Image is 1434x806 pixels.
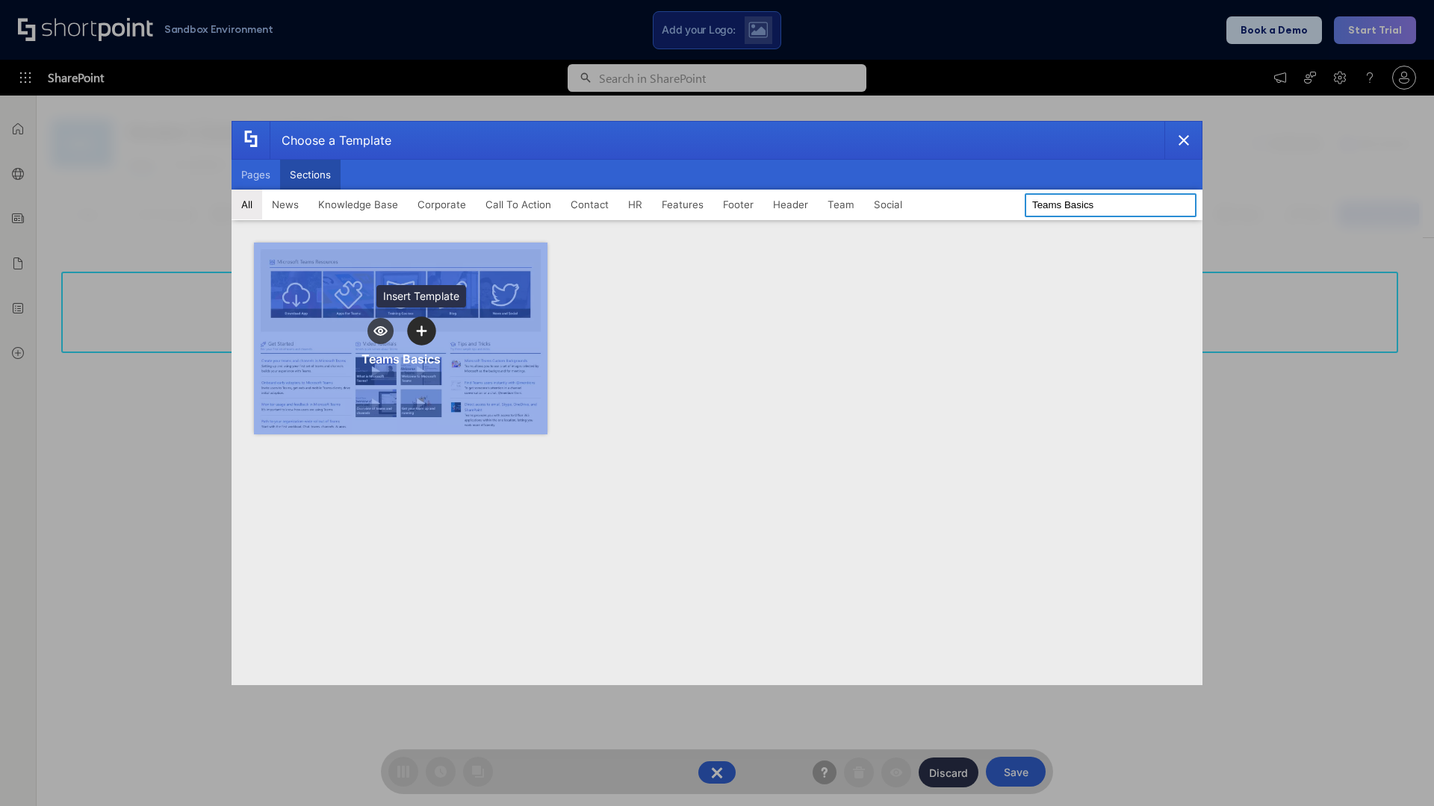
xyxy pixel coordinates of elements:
button: Social [864,190,912,219]
button: Footer [713,190,763,219]
button: Contact [561,190,618,219]
button: Pages [232,160,280,190]
div: template selector [232,121,1202,685]
button: Corporate [408,190,476,219]
iframe: Chat Widget [1359,734,1434,806]
button: Call To Action [476,190,561,219]
div: Choose a Template [270,122,391,159]
button: Team [818,190,864,219]
button: Sections [280,160,341,190]
button: Header [763,190,818,219]
button: Knowledge Base [308,190,408,219]
button: All [232,190,262,219]
input: Search [1025,193,1196,217]
button: HR [618,190,652,219]
div: Teams Basics [361,352,441,366]
button: News [262,190,308,219]
button: Features [652,190,713,219]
